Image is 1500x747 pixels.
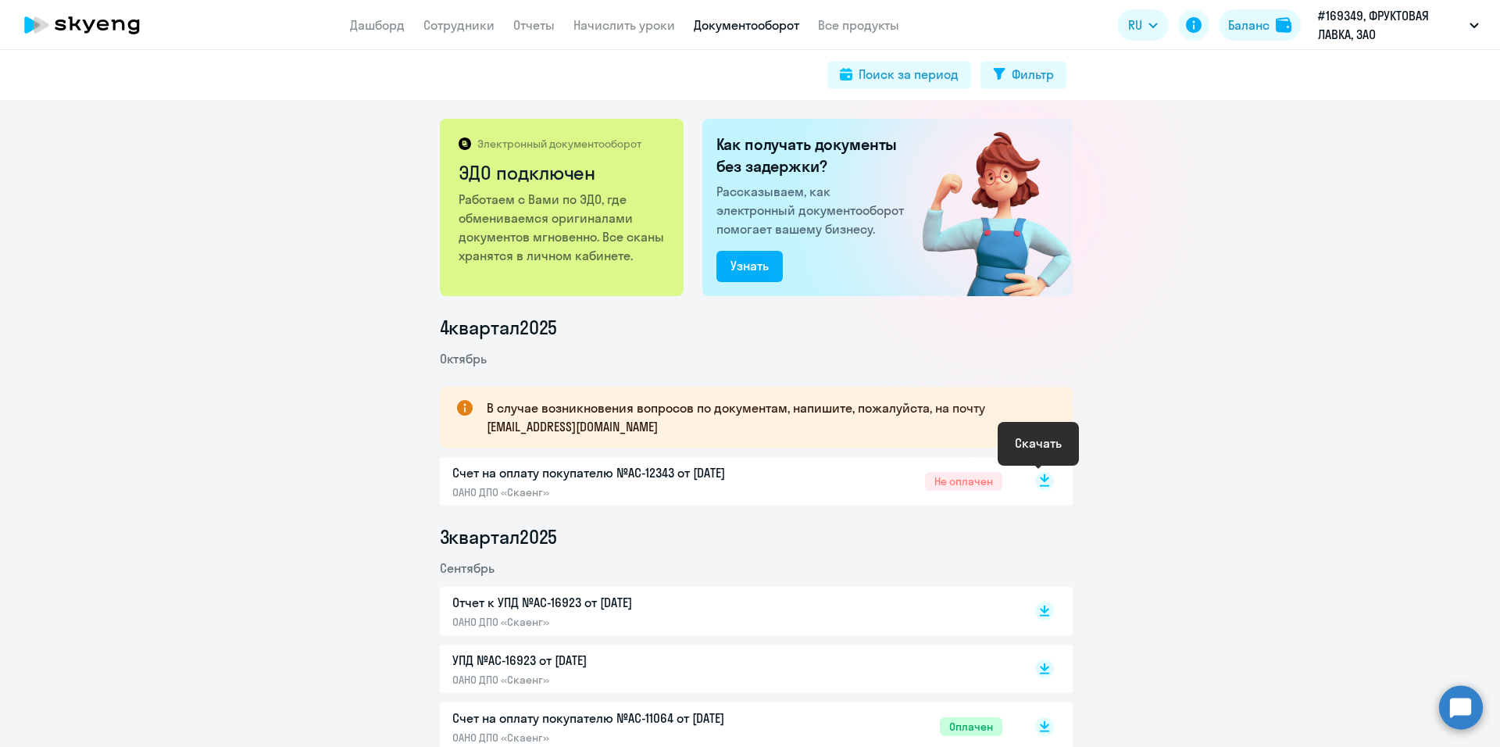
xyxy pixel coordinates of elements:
[1128,16,1142,34] span: RU
[897,119,1073,296] img: connected
[1219,9,1301,41] button: Балансbalance
[487,399,1045,436] p: В случае возникновения вопросов по документам, напишите, пожалуйста, на почту [EMAIL_ADDRESS][DOM...
[573,17,675,33] a: Начислить уроки
[477,137,641,151] p: Электронный документооборот
[1117,9,1169,41] button: RU
[513,17,555,33] a: Отчеты
[980,61,1066,89] button: Фильтр
[716,182,910,238] p: Рассказываем, как электронный документооборот помогает вашему бизнесу.
[452,651,780,670] p: УПД №AC-16923 от [DATE]
[452,709,780,727] p: Счет на оплату покупателю №AC-11064 от [DATE]
[818,17,899,33] a: Все продукты
[459,160,667,185] h2: ЭДО подключен
[1318,6,1463,44] p: #169349, ФРУКТОВАЯ ЛАВКА, ЗАО
[452,485,780,499] p: ОАНО ДПО «Скаенг»
[730,256,769,275] div: Узнать
[940,717,1002,736] span: Оплачен
[1228,16,1270,34] div: Баланс
[452,593,780,612] p: Отчет к УПД №AC-16923 от [DATE]
[452,463,1002,499] a: Счет на оплату покупателю №AC-12343 от [DATE]ОАНО ДПО «Скаенг»Не оплачен
[423,17,495,33] a: Сотрудники
[459,190,667,265] p: Работаем с Вами по ЭДО, где обмениваемся оригиналами документов мгновенно. Все сканы хранятся в л...
[716,134,910,177] h2: Как получать документы без задержки?
[440,524,1073,549] li: 3 квартал 2025
[440,351,487,366] span: Октябрь
[716,251,783,282] button: Узнать
[452,615,780,629] p: ОАНО ДПО «Скаенг»
[440,315,1073,340] li: 4 квартал 2025
[859,65,959,84] div: Поиск за период
[1310,6,1487,44] button: #169349, ФРУКТОВАЯ ЛАВКА, ЗАО
[452,651,1002,687] a: УПД №AC-16923 от [DATE]ОАНО ДПО «Скаенг»
[350,17,405,33] a: Дашборд
[452,673,780,687] p: ОАНО ДПО «Скаенг»
[694,17,799,33] a: Документооборот
[925,472,1002,491] span: Не оплачен
[1015,434,1062,452] div: Скачать
[1012,65,1054,84] div: Фильтр
[452,463,780,482] p: Счет на оплату покупателю №AC-12343 от [DATE]
[1276,17,1291,33] img: balance
[827,61,971,89] button: Поиск за период
[452,731,780,745] p: ОАНО ДПО «Скаенг»
[452,709,1002,745] a: Счет на оплату покупателю №AC-11064 от [DATE]ОАНО ДПО «Скаенг»Оплачен
[452,593,1002,629] a: Отчет к УПД №AC-16923 от [DATE]ОАНО ДПО «Скаенг»
[440,560,495,576] span: Сентябрь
